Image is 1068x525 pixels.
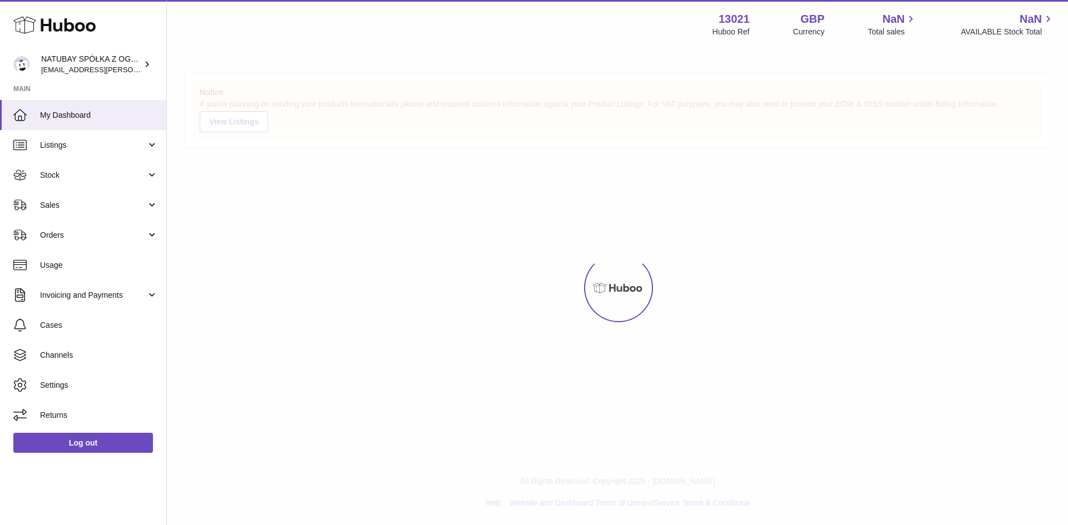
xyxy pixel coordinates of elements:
[882,12,904,27] span: NaN
[40,380,158,391] span: Settings
[41,65,223,74] span: [EMAIL_ADDRESS][PERSON_NAME][DOMAIN_NAME]
[41,54,141,75] div: NATUBAY SPÓŁKA Z OGRANICZONĄ ODPOWIEDZIALNOŚCIĄ
[40,410,158,421] span: Returns
[713,27,750,37] div: Huboo Ref
[868,12,917,37] a: NaN Total sales
[40,140,146,151] span: Listings
[793,27,825,37] div: Currency
[40,230,146,241] span: Orders
[719,12,750,27] strong: 13021
[40,170,146,181] span: Stock
[40,260,158,271] span: Usage
[1020,12,1042,27] span: NaN
[13,433,153,453] a: Log out
[40,110,158,121] span: My Dashboard
[868,27,917,37] span: Total sales
[40,200,146,211] span: Sales
[961,27,1055,37] span: AVAILABLE Stock Total
[800,12,824,27] strong: GBP
[961,12,1055,37] a: NaN AVAILABLE Stock Total
[40,320,158,331] span: Cases
[40,350,158,361] span: Channels
[13,56,30,73] img: kacper.antkowski@natubay.pl
[40,290,146,301] span: Invoicing and Payments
